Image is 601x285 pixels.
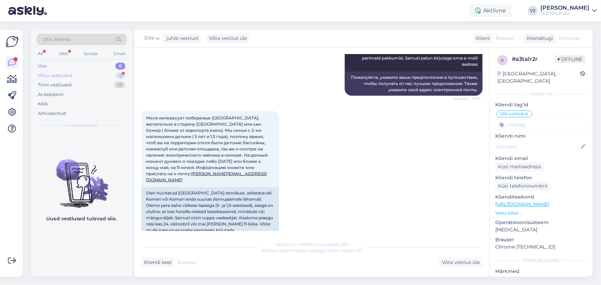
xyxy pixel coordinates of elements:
[261,248,363,253] span: Vestluse ülevõtmiseks vajutage
[454,96,480,101] span: Nähtud ✓ 17:07
[495,268,587,275] p: Märkmed
[361,49,479,67] span: Palun täpsustage oma reisisoovi, kui soovite saada meilt parimaid pakkumisi. Samuti palun kirjuta...
[164,35,199,42] div: juhib vestlust
[528,6,538,15] div: VJ
[38,63,47,70] div: Uus
[38,91,63,98] div: AI Assistent
[146,171,267,182] a: [PERSON_NAME][EMAIL_ADDRESS][DOMAIN_NAME]
[495,162,544,171] div: Küsi meiliaadressi
[345,72,483,96] div: Пожалуйста, укажите ваши предпочтения в путешествии, чтобы получать от нас лучшие предложения. Та...
[495,155,587,162] p: Kliendi email
[501,57,504,63] span: a
[559,35,580,42] span: Estonian
[37,49,44,58] div: All
[146,115,269,182] span: Меня интересует побережье [GEOGRAPHIC_DATA], желательно в сторону [GEOGRAPHIC_DATA] или сам Кемер...
[500,112,524,116] span: Sille suhtleb
[6,35,19,48] img: Askly Logo
[141,187,279,249] div: Olen huvitatud [GEOGRAPHIC_DATA] rannikust, eelistatavalt Kemeri või Kemeri enda suunas (lennujaa...
[495,181,551,191] div: Küsi telefoninumbrit
[439,258,483,267] div: Võta vestlus üle
[540,11,589,16] div: TEZ TOUR OÜ
[495,193,587,201] p: Klienditeekond
[495,101,587,108] p: Kliendi tag'id
[540,5,589,11] div: [PERSON_NAME]
[495,219,587,226] p: Operatsioonisüsteem
[46,215,117,222] p: Uued vestlused tulevad siia.
[177,259,196,266] span: Russian
[114,82,125,88] div: 18
[495,257,587,264] div: [PERSON_NAME]
[38,72,72,79] div: Minu vestlused
[495,201,549,207] a: [URL][DOMAIN_NAME]
[31,147,132,209] img: No chats
[112,49,127,58] div: Email
[141,259,172,266] div: Kliendi keel
[497,70,580,85] div: [GEOGRAPHIC_DATA], [GEOGRAPHIC_DATA]
[495,133,587,140] p: Kliendi nimi
[82,49,99,58] div: Socials
[524,35,553,42] div: Klienditugi
[144,34,154,42] span: Sille
[38,101,48,107] div: Kõik
[496,143,579,150] input: Lisa nimi
[495,174,587,181] p: Kliendi telefon
[58,49,70,58] div: Web
[496,35,515,42] span: Russian
[495,119,587,130] input: Lisa tag
[115,63,125,70] div: 0
[275,242,349,247] span: Vestlus on määratud kasutajale Sille
[473,35,490,42] div: Klient
[66,122,98,128] span: Uued vestlused
[325,248,363,253] i: „Võtke vestlus üle”
[469,4,511,17] div: Aktiivne
[495,226,587,233] p: [MEDICAL_DATA]
[540,5,597,16] a: [PERSON_NAME]TEZ TOUR OÜ
[206,34,250,43] div: Võta vestlus üle
[495,236,587,243] p: Brauser
[116,72,125,79] div: 3
[512,55,555,63] div: # a3talr2r
[38,110,66,117] div: Arhiveeritud
[43,36,70,43] span: Otsi kliente
[38,82,72,88] div: Tiimi vestlused
[495,91,587,97] div: Kliendi info
[555,55,585,63] span: Offline
[495,210,587,216] p: Vaata edasi ...
[495,243,587,251] p: Chrome [TECHNICAL_ID]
